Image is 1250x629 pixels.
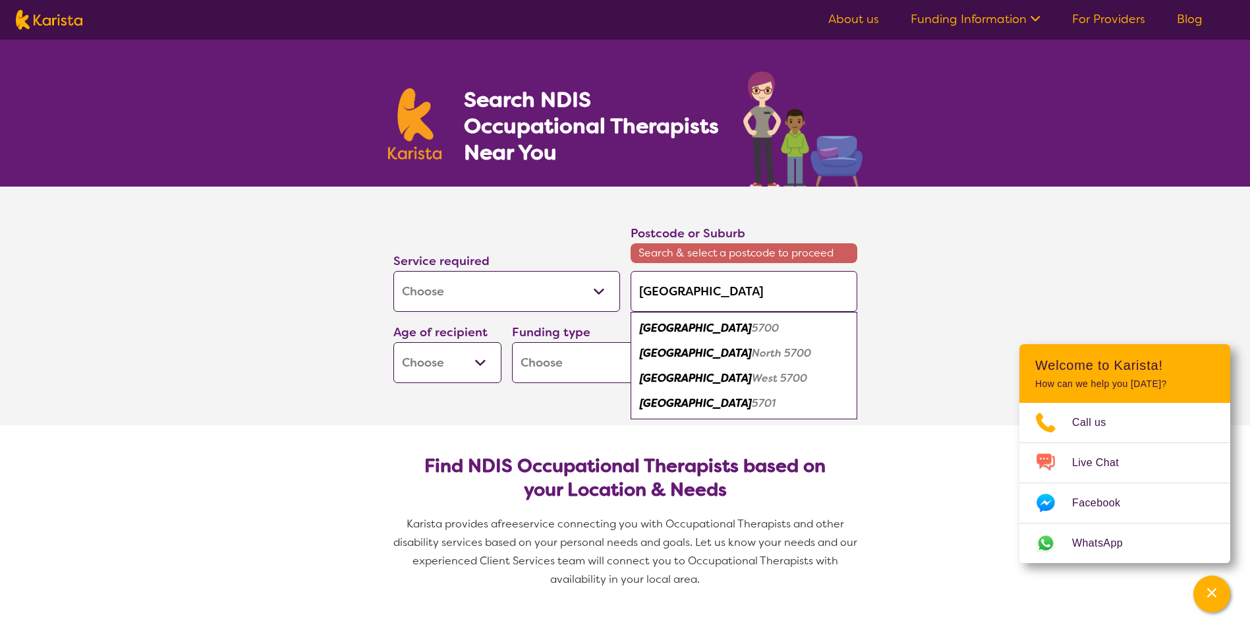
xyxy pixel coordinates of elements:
[512,324,590,340] label: Funding type
[752,346,811,360] em: North 5700
[640,396,752,410] em: [GEOGRAPHIC_DATA]
[1019,403,1230,563] ul: Choose channel
[393,517,860,586] span: service connecting you with Occupational Therapists and other disability services based on your p...
[637,316,851,341] div: Port Augusta 5700
[637,341,851,366] div: Port Augusta North 5700
[637,366,851,391] div: Port Augusta West 5700
[911,11,1040,27] a: Funding Information
[497,517,519,531] span: free
[1019,524,1230,563] a: Web link opens in a new tab.
[393,253,490,269] label: Service required
[1072,453,1135,473] span: Live Chat
[404,454,847,502] h2: Find NDIS Occupational Therapists based on your Location & Needs
[752,396,776,410] em: 5701
[1193,576,1230,613] button: Channel Menu
[393,324,488,340] label: Age of recipient
[640,321,752,335] em: [GEOGRAPHIC_DATA]
[743,71,863,187] img: occupational-therapy
[1019,344,1230,563] div: Channel Menu
[1177,11,1203,27] a: Blog
[631,243,857,263] span: Search & select a postcode to proceed
[1035,378,1214,390] p: How can we help you [DATE]?
[464,86,720,165] h1: Search NDIS Occupational Therapists Near You
[1072,11,1145,27] a: For Providers
[407,517,497,531] span: Karista provides a
[1072,413,1122,433] span: Call us
[828,11,879,27] a: About us
[631,271,857,312] input: Type
[388,88,442,160] img: Karista logo
[1072,493,1136,513] span: Facebook
[752,321,779,335] em: 5700
[637,391,851,416] div: Port Augusta 5701
[16,10,82,30] img: Karista logo
[1072,533,1139,553] span: WhatsApp
[640,371,752,385] em: [GEOGRAPHIC_DATA]
[752,371,807,385] em: West 5700
[1035,357,1214,373] h2: Welcome to Karista!
[631,225,745,241] label: Postcode or Suburb
[640,346,752,360] em: [GEOGRAPHIC_DATA]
